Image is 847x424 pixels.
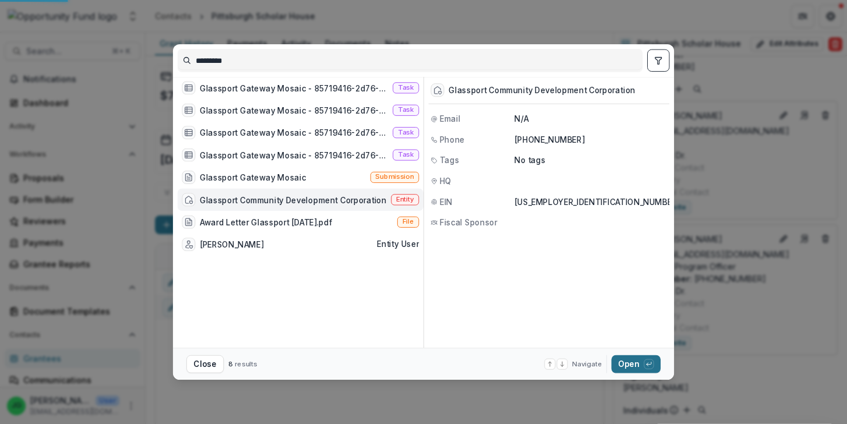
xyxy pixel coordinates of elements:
span: Task [398,151,414,159]
div: Glassport Gateway Mosaic - 85719416-2d76-48df-b905-ee502caf4d6e - Final Report [200,82,389,94]
div: Glassport Gateway Mosaic - 85719416-2d76-48df-b905-ee502caf4d6e - Final Report [200,149,389,161]
span: EIN [440,196,453,207]
span: Navigate [572,359,602,369]
div: Glassport Gateway Mosaic [200,171,306,183]
button: Open [612,355,661,373]
span: Submission [375,173,414,181]
p: [PHONE_NUMBER] [514,134,667,146]
div: Glassport Community Development Corporation [200,194,387,206]
span: Phone [440,134,465,146]
div: [PERSON_NAME] [200,239,263,250]
div: Award Letter Glassport [DATE].pdf [200,216,333,228]
span: Tags [440,154,460,166]
div: Glassport Gateway Mosaic - 85719416-2d76-48df-b905-ee502caf4d6e - Final Report [200,104,389,116]
span: Task [398,83,414,91]
button: toggle filters [647,50,669,72]
span: Email [440,113,461,125]
span: Entity [396,195,414,203]
span: Fiscal Sponsor [440,217,497,228]
span: Task [398,128,414,136]
span: File [403,218,414,226]
span: results [235,359,257,368]
div: Glassport Community Development Corporation [449,86,636,95]
span: Entity user [377,240,419,249]
div: Glassport Gateway Mosaic - 85719416-2d76-48df-b905-ee502caf4d6e - Final Report [200,127,389,139]
span: 8 [228,359,233,368]
span: Task [398,106,414,114]
p: [US_EMPLOYER_IDENTIFICATION_NUMBER] [514,196,679,207]
p: N/A [514,113,667,125]
span: HQ [440,175,451,187]
button: Close [186,355,224,373]
p: No tags [514,154,545,166]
